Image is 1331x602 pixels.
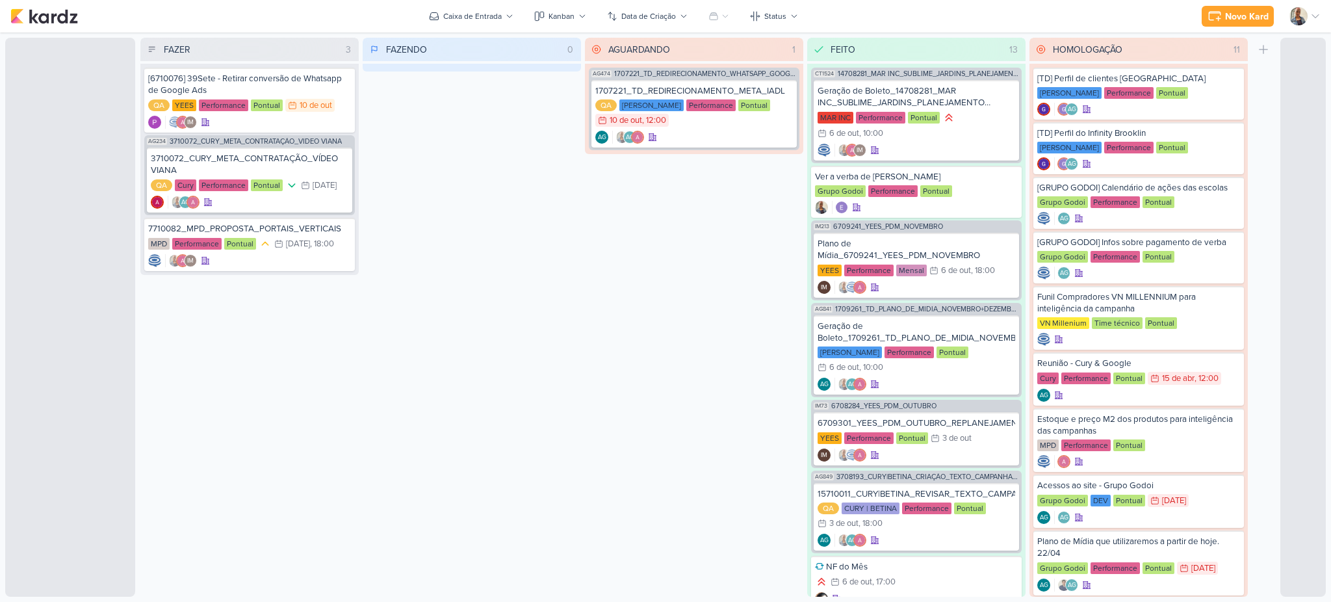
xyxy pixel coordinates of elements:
[1191,564,1215,573] div: [DATE]
[1162,497,1186,505] div: [DATE]
[1057,511,1070,524] div: Aline Gimenez Graciano
[1037,536,1240,559] div: Plano de Mídia que utilizaremos a partir de hoje. 22/04
[1156,142,1188,153] div: Pontual
[176,254,189,267] img: Alessandra Gomes
[1037,317,1089,329] div: VN Millenium
[1057,157,1070,170] img: Giulia Boschi
[1057,212,1070,225] div: Aline Gimenez Graciano
[1040,515,1048,521] p: AG
[595,99,617,111] div: QA
[1091,495,1111,506] div: DEV
[831,402,937,410] span: 6708284_YEES_PDM_OUTUBRO
[818,534,831,547] div: Aline Gimenez Graciano
[148,99,170,111] div: QA
[1037,389,1050,402] div: Criador(a): Aline Gimenez Graciano
[151,179,172,191] div: QA
[835,201,848,214] img: Eduardo Quaresma
[820,382,829,388] p: AG
[686,99,736,111] div: Performance
[1113,439,1145,451] div: Pontual
[835,306,1019,313] span: 1709261_TD_PLANO_DE_MIDIA_NOVEMBRO+DEZEMBRO
[251,179,283,191] div: Pontual
[815,185,866,197] div: Grupo Godoi
[1037,103,1050,116] div: Criador(a): Giulia Boschi
[615,131,628,144] img: Iara Santos
[1162,374,1195,383] div: 15 de abr
[868,185,918,197] div: Performance
[187,258,194,265] p: IM
[885,347,934,358] div: Performance
[1037,291,1240,315] div: Funil Compradores VN MILLENNIUM para inteligência da campanha
[1037,267,1050,280] img: Caroline Traven De Andrade
[1037,389,1050,402] div: Aline Gimenez Graciano
[853,534,866,547] img: Alessandra Gomes
[1143,562,1174,574] div: Pontual
[908,112,940,124] div: Pontual
[942,434,972,443] div: 3 de out
[1202,6,1274,27] button: Novo Kard
[1225,10,1269,23] div: Novo Kard
[1113,373,1145,384] div: Pontual
[1065,579,1078,592] div: Aline Gimenez Graciano
[1060,515,1068,521] p: AG
[631,131,644,144] img: Alessandra Gomes
[170,138,342,145] span: 3710072_CURY_META_CONTRATAÇÃO_VÍDEO VIANA
[187,196,200,209] img: Alessandra Gomes
[151,196,164,209] div: Criador(a): Alessandra Gomes
[834,449,866,462] div: Colaboradores: Iara Santos, Caroline Traven De Andrade, Alessandra Gomes
[1037,251,1088,263] div: Grupo Godoi
[1068,161,1076,168] p: AG
[1060,216,1068,222] p: AG
[595,131,608,144] div: Aline Gimenez Graciano
[151,153,348,176] div: 3710072_CURY_META_CONTRATAÇÃO_VÍDEO VIANA
[1037,480,1240,491] div: Acessos ao site - Grupo Godoi
[834,144,866,157] div: Colaboradores: Iara Santos, Alessandra Gomes, Isabella Machado Guimarães
[612,131,644,144] div: Colaboradores: Iara Santos, Aline Gimenez Graciano, Alessandra Gomes
[818,144,831,157] div: Criador(a): Caroline Traven De Andrade
[941,267,971,275] div: 6 de out
[187,120,194,126] p: IM
[815,201,828,214] div: Criador(a): Iara Santos
[1037,182,1240,194] div: [GRUPO GODOI] Calendário de ações das escolas
[1037,455,1050,468] img: Caroline Traven De Andrade
[168,116,181,129] img: Caroline Traven De Andrade
[1057,455,1070,468] img: Alessandra Gomes
[184,254,197,267] div: Isabella Machado Guimarães
[842,503,899,514] div: CURY | BETINA
[814,223,831,230] span: IM213
[818,432,842,444] div: YEES
[168,254,181,267] img: Iara Santos
[10,8,78,24] img: kardz.app
[818,488,1015,500] div: 15710011_CURY|BETINA_REVISAR_TEXTO_CAMPANHA_GOOGLE_LAPA
[251,99,283,111] div: Pontual
[815,201,828,214] img: Iara Santos
[1054,579,1078,592] div: Colaboradores: Levy Pessoa, Aline Gimenez Graciano
[614,70,797,77] span: 1707221_TD_REDIRECIONAMENTO_WHATSAPP_GOOGLE_E_META
[1113,495,1145,506] div: Pontual
[853,378,866,391] img: Alessandra Gomes
[1037,579,1050,592] div: Aline Gimenez Graciano
[818,534,831,547] div: Criador(a): Aline Gimenez Graciano
[815,171,1018,183] div: Ver a verba de Godoi
[844,432,894,444] div: Performance
[836,473,1019,480] span: 3708193_CURY|BETINA_CRIAÇÃO_TEXTO_CAMPANHA_GOOGLE
[937,347,968,358] div: Pontual
[818,85,1015,109] div: Geração de Boleto_14708281_MAR INC_SUBLIME_JARDINS_PLANEJAMENTO ESTRATÉGICO
[168,196,200,209] div: Colaboradores: Iara Santos, Aline Gimenez Graciano, Alessandra Gomes
[829,129,859,138] div: 6 de out
[818,281,831,294] div: Isabella Machado Guimarães
[1057,103,1070,116] img: Giulia Boschi
[846,378,859,391] div: Aline Gimenez Graciano
[818,112,853,124] div: MAR INC
[259,237,272,250] div: Prioridade Média
[1054,455,1070,468] div: Colaboradores: Alessandra Gomes
[224,238,256,250] div: Pontual
[814,306,833,313] span: AG841
[1037,87,1102,99] div: [PERSON_NAME]
[834,534,866,547] div: Colaboradores: Iara Santos, Aline Gimenez Graciano, Alessandra Gomes
[834,281,866,294] div: Colaboradores: Iara Santos, Caroline Traven De Andrade, Alessandra Gomes
[184,116,197,129] div: Isabella Machado Guimarães
[1091,251,1140,263] div: Performance
[838,144,851,157] img: Iara Santos
[623,131,636,144] div: Aline Gimenez Graciano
